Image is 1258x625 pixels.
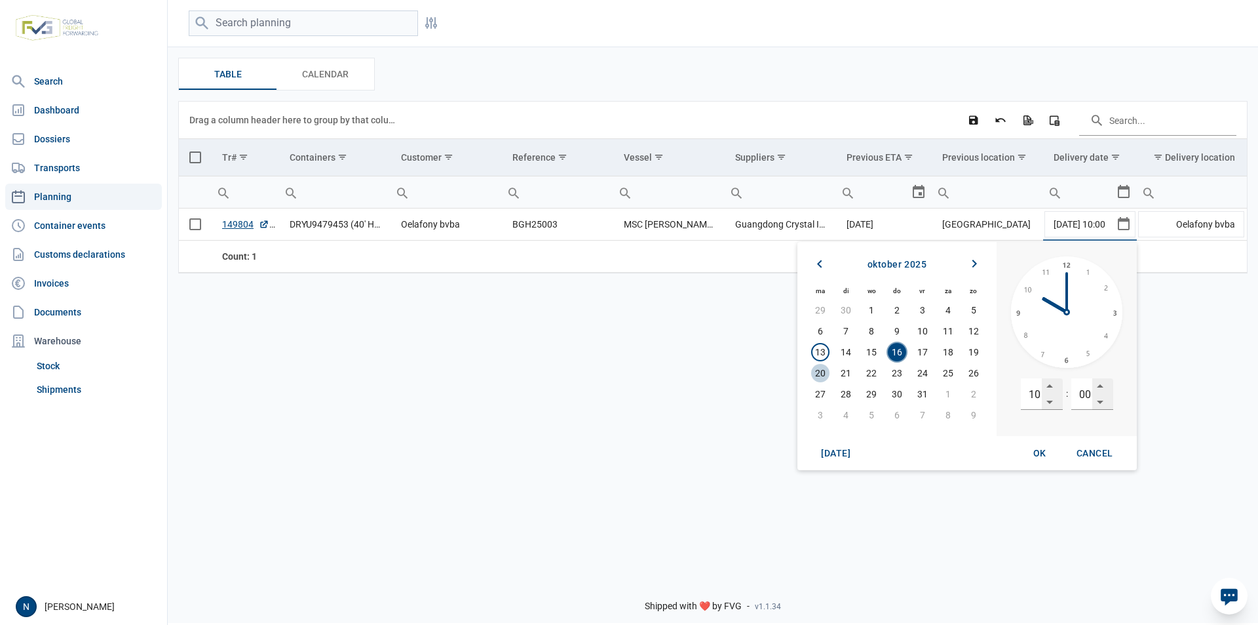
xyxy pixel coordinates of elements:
td: maandag 3 november 2025 [808,405,833,426]
td: dinsdag 30 september 2025 [833,300,859,321]
div: Previous ETA [847,152,902,163]
td: zondag 12 oktober 2025 [961,321,986,342]
span: 5 [964,301,983,319]
a: 149804 [222,218,269,231]
span: 7 [913,406,932,424]
td: DRYU9479453 (40' HQ) [279,209,391,241]
div: Select [1116,209,1132,240]
div: N [16,596,37,617]
td: vrijdag 24 oktober 2025 [909,363,935,384]
td: Column Tr# [212,139,279,176]
td: donderdag 23 oktober 2025 [885,363,910,384]
div: Select row [189,218,201,230]
div: Data grid toolbar [189,102,1236,138]
td: Column Vessel [613,139,725,176]
td: Filter cell [836,176,931,209]
div: Select all [189,151,201,163]
td: vrijdag 10 oktober 2025 [909,321,935,342]
td: woensdag 5 november 2025 [859,405,885,426]
input: hours [1021,378,1042,410]
input: Filter cell [279,176,391,208]
span: 22 [862,364,881,382]
input: Column Delivery date [1043,209,1116,240]
span: [DATE] [821,448,850,458]
td: Filter cell [1043,176,1137,209]
span: 21 [837,364,855,382]
input: Filter cell [1043,176,1116,208]
span: 8 [939,406,957,424]
td: [DATE] [836,209,931,241]
td: Column Reference [502,139,613,176]
div: Reference [512,152,556,163]
div: Search box [613,176,637,208]
td: vrijdag 17 oktober 2025 [909,342,935,363]
span: 3 [913,301,932,319]
div: Search box [1043,176,1067,208]
span: 29 [862,385,881,403]
a: Invoices [5,270,162,296]
span: 16 [888,343,906,361]
span: 10 [913,322,932,340]
td: zondag 9 november 2025 [961,405,986,426]
div: oktober 2025. Month selection [831,252,963,276]
div: Vessel [624,152,652,163]
div: Customer [401,152,442,163]
div: Search box [391,176,414,208]
a: Dossiers [5,126,162,152]
span: 7 [837,322,855,340]
table: Calendar. The selected date is 16 oktober 2025 [808,281,986,426]
img: FVG - Global freight forwarding [10,10,104,46]
td: donderdag 2 oktober 2025 [885,300,910,321]
td: dinsdag 14 oktober 2025 [833,342,859,363]
input: Search in the data grid [1079,104,1236,136]
span: 1 [939,385,957,403]
input: Search planning [189,10,418,36]
td: zondag 2 november 2025 [961,384,986,405]
td: zaterdag 18 oktober 2025 [935,342,961,363]
span: Show filter options for column 'Previous location' [1017,152,1027,162]
td: woensdag 1 oktober 2025 [859,300,885,321]
div: Search box [836,176,860,208]
span: OK [1033,448,1046,458]
div: Delivery location [1165,152,1235,163]
div: Data grid with 1 rows and 11 columns [179,102,1247,273]
div: Previous location [942,152,1015,163]
a: Transports [5,155,162,181]
span: 14 [837,343,855,361]
td: Filter cell [212,176,279,209]
td: zaterdag 1 november 2025 [935,384,961,405]
div: Delivery date [1054,152,1109,163]
div: Select [1116,176,1132,208]
div: Next month [963,252,986,276]
th: za [935,281,961,300]
a: Search [5,68,162,94]
div: Search box [279,176,303,208]
div: Previous month [808,252,831,276]
input: Filter cell [391,176,502,208]
span: - [747,601,750,613]
td: zaterdag 25 oktober 2025 [935,363,961,384]
td: woensdag 29 oktober 2025 [859,384,885,405]
div: Search box [725,176,748,208]
td: zaterdag 11 oktober 2025 [935,321,961,342]
input: Filter cell [725,176,836,208]
td: Column Containers [279,139,391,176]
div: Cancel [1066,441,1124,465]
td: dinsdag 7 oktober 2025 [833,321,859,342]
td: donderdag 6 november 2025 [885,405,910,426]
span: 9 [888,322,906,340]
span: 8 [862,322,881,340]
td: maandag 29 september 2025 [808,300,833,321]
td: Oelafony bvba [1137,209,1246,241]
span: 4 [837,406,855,424]
td: dinsdag 28 oktober 2025 [833,384,859,405]
td: maandag 6 oktober 2025 [808,321,833,342]
span: Show filter options for column 'Reference' [558,152,567,162]
input: Filter cell [502,176,613,208]
td: woensdag 15 oktober 2025 [859,342,885,363]
span: 17 [913,343,932,361]
div: Today [810,441,861,465]
div: Containers [290,152,335,163]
